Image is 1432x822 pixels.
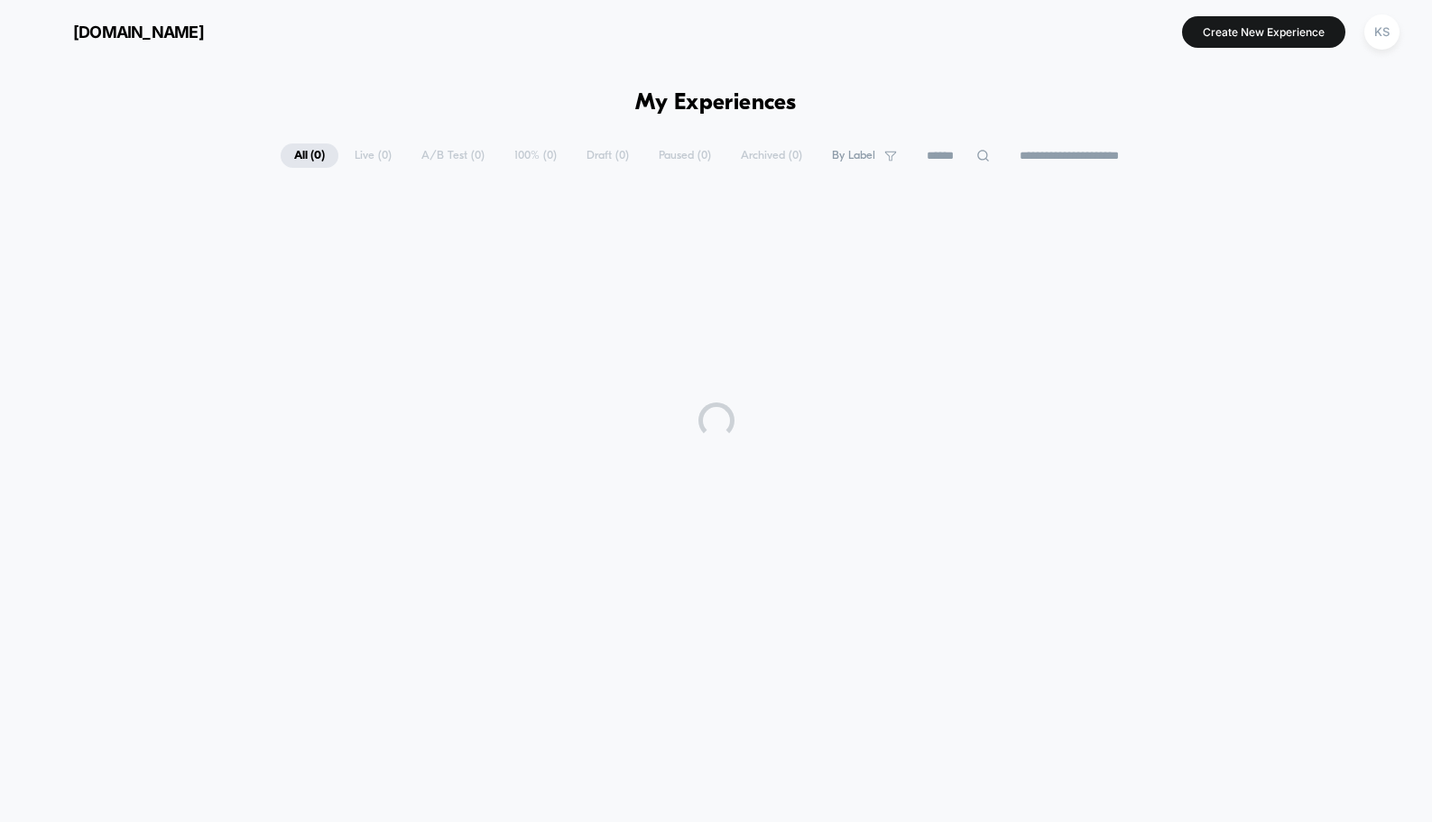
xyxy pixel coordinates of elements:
button: Create New Experience [1182,16,1345,48]
span: By Label [832,149,875,162]
h1: My Experiences [635,90,797,116]
span: [DOMAIN_NAME] [73,23,204,42]
button: KS [1359,14,1405,51]
button: [DOMAIN_NAME] [27,17,209,46]
div: KS [1364,14,1400,50]
span: All ( 0 ) [281,143,338,168]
